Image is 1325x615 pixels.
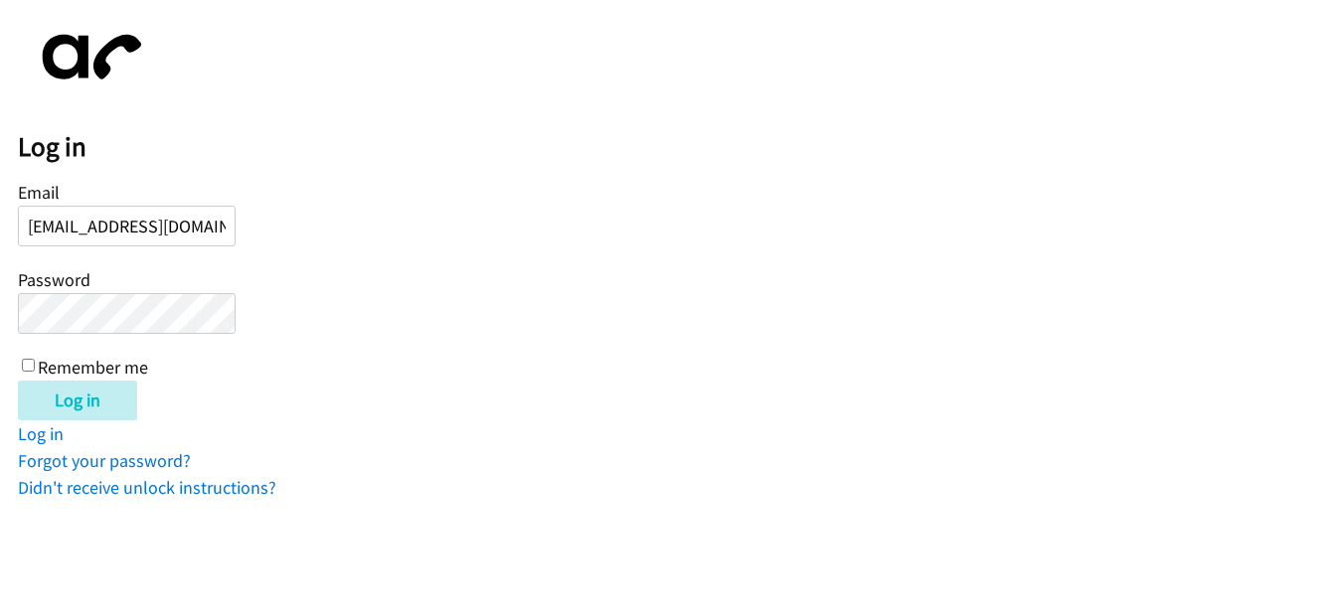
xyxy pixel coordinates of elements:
a: Forgot your password? [18,449,191,472]
h2: Log in [18,130,1325,164]
img: aphone-8a226864a2ddd6a5e75d1ebefc011f4aa8f32683c2d82f3fb0802fe031f96514.svg [18,18,157,96]
label: Remember me [38,356,148,379]
a: Didn't receive unlock instructions? [18,476,276,499]
label: Email [18,181,60,204]
input: Log in [18,381,137,420]
a: Log in [18,422,64,445]
label: Password [18,268,90,291]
